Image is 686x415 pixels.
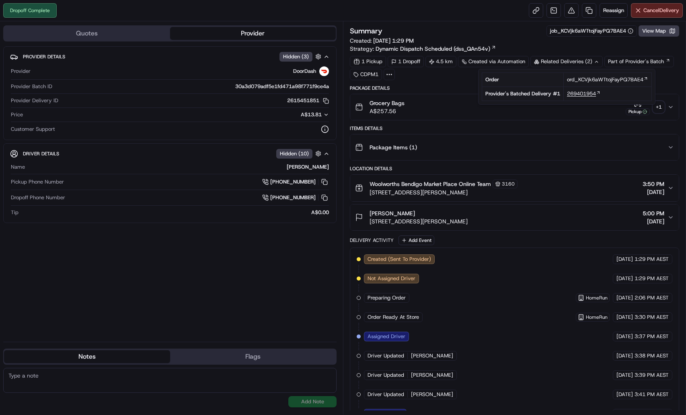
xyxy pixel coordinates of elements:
div: Strategy: [350,45,496,53]
div: Package Details [350,85,679,91]
span: 30a3d079adf5e1fd471a98f771f9ce4a [235,83,329,90]
span: Customer Support [11,126,55,133]
span: 1:29 PM AEST [635,256,669,263]
a: Dynamic Dispatch Scheduled (dss_QAn54v) [376,45,496,53]
a: Part of Provider's Batch [604,56,674,67]
button: Pickup+1 [626,99,664,115]
span: Driver Updated [368,372,404,379]
span: 3:38 PM AEST [635,352,669,359]
button: Notes [4,350,170,363]
span: Created: [350,37,414,45]
button: [PERSON_NAME][STREET_ADDRESS][PERSON_NAME]5:00 PM[DATE] [350,204,679,230]
span: [DATE] [643,217,664,225]
span: [PHONE_NUMBER] [270,178,316,186]
span: Driver Details [23,151,59,157]
button: Flags [170,350,336,363]
span: [DATE] [616,391,633,398]
span: [DATE] [616,352,633,359]
span: [DATE] [616,294,633,301]
span: Name [11,163,25,171]
span: Grocery Bags [370,99,405,107]
span: 3160 [502,181,515,187]
span: 3:37 PM AEST [635,333,669,340]
button: Pickup [626,99,650,115]
span: 1:29 PM AEST [635,275,669,282]
span: Cancel Delivery [643,7,679,14]
div: + 1 [653,101,664,113]
button: Grocery BagsA$257.56Pickup+1 [350,94,679,120]
span: Dropoff Phone Number [11,194,65,201]
span: 5:00 PM [643,209,664,217]
div: 4.5 km [425,56,456,67]
div: Delivery Activity [350,237,394,244]
span: Provider Delivery ID [11,97,58,104]
button: 2615451851 [287,97,329,104]
span: Preparing Order [368,294,406,301]
span: ord_KCVjk6aWTtojFayPQ7BAE4 [567,76,643,83]
button: CancelDelivery [631,3,683,18]
button: job_KCVjk6aWTtojFayPQ7BAE4 [550,27,633,35]
img: doordash_logo_v2.png [319,66,329,76]
span: [DATE] [616,256,633,263]
a: [PHONE_NUMBER] [262,193,329,202]
div: Location Details [350,165,679,172]
span: Provider Details [23,54,65,60]
span: [STREET_ADDRESS][PERSON_NAME] [370,188,518,196]
a: ord_KCVjk6aWTtojFayPQ7BAE4 [567,76,648,83]
button: Provider DetailsHidden (3) [10,50,330,63]
span: [STREET_ADDRESS][PERSON_NAME] [370,217,468,225]
span: Dynamic Dispatch Scheduled (dss_QAn54v) [376,45,490,53]
span: Created (Sent To Provider) [368,256,431,263]
button: Hidden (10) [276,149,323,159]
span: Package Items ( 1 ) [370,143,417,151]
span: [DATE] [616,314,633,321]
button: Hidden (3) [279,52,323,62]
span: [DATE] [643,188,664,196]
a: [PHONE_NUMBER] [262,178,329,186]
span: Driver Updated [368,352,404,359]
span: Tip [11,209,18,216]
button: Reassign [600,3,628,18]
span: Not Assigned Driver [368,275,415,282]
td: Order [482,73,564,87]
div: A$0.00 [22,209,329,216]
div: CDPM1 [350,69,382,80]
span: Price [11,111,23,118]
span: HomeRun [586,314,608,320]
button: Woolworths Bendigo Market Place Online Team3160[STREET_ADDRESS][PERSON_NAME]3:50 PM[DATE] [350,175,679,201]
td: Provider's Batched Delivery # 1 [482,87,564,101]
span: [PERSON_NAME] [411,352,453,359]
span: HomeRun [586,295,608,301]
span: 2:06 PM AEST [635,294,669,301]
button: A$13.81 [258,111,329,118]
div: Items Details [350,125,679,132]
span: Driver Updated [368,391,404,398]
a: 269401954 [567,90,601,97]
span: [PERSON_NAME] [411,391,453,398]
button: Add Event [398,235,434,245]
span: Assigned Driver [368,333,405,340]
div: Pickup [626,108,650,115]
a: Created via Automation [458,56,529,67]
button: Driver DetailsHidden (10) [10,147,330,160]
div: [PERSON_NAME] [28,163,329,171]
span: Order Ready At Store [368,314,419,321]
span: Provider Batch ID [11,83,52,90]
span: DoorDash [293,68,316,75]
span: 3:30 PM AEST [635,314,669,321]
button: View Map [639,25,679,37]
div: 1 Dropoff [388,56,424,67]
span: Hidden ( 10 ) [280,150,309,157]
span: 3:39 PM AEST [635,372,669,379]
span: 3:41 PM AEST [635,391,669,398]
button: Provider [170,27,336,40]
span: [DATE] [616,372,633,379]
span: A$257.56 [370,107,405,115]
span: [DATE] 1:29 PM [373,37,414,44]
span: Provider [11,68,31,75]
span: 3:50 PM [643,180,664,188]
span: [DATE] [616,275,633,282]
